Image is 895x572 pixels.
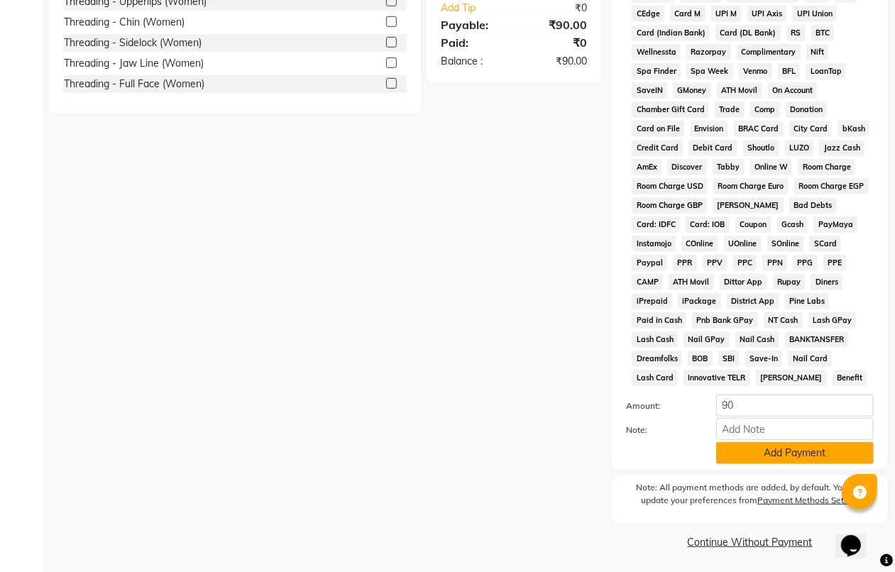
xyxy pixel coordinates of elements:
span: Bad Debts [789,197,837,214]
span: Donation [786,101,828,118]
span: Discover [667,159,707,175]
a: Continue Without Payment [615,535,885,550]
span: iPrepaid [632,293,672,309]
span: Innovative TELR [683,370,750,386]
span: Tabby [713,159,745,175]
span: Shoutlo [743,140,779,156]
span: Razorpay [686,44,731,60]
span: City Card [789,121,833,137]
span: On Account [768,82,818,99]
span: Paid in Cash [632,312,686,329]
span: [PERSON_NAME] [713,197,784,214]
span: SBI [718,351,740,367]
span: BTC [811,25,835,41]
span: Card on File [632,121,684,137]
label: Payment Methods Setting [757,494,859,507]
label: Note: [615,424,705,436]
span: Card: IDFC [632,216,680,233]
span: Save-In [745,351,783,367]
span: Card (DL Bank) [715,25,781,41]
span: UPI Axis [747,6,787,22]
span: Pine Labs [785,293,830,309]
span: BFL [778,63,801,79]
span: Lash GPay [808,312,857,329]
span: PPG [793,255,818,271]
span: SaveIN [632,82,667,99]
span: Rupay [773,274,806,290]
span: Paypal [632,255,667,271]
span: Pnb Bank GPay [692,312,758,329]
span: CEdge [632,6,664,22]
span: Lash Cash [632,331,678,348]
span: Chamber Gift Card [632,101,709,118]
label: Amount: [615,400,705,412]
span: Complimentary [737,44,801,60]
span: Debit Card [688,140,737,156]
input: Add Note [716,418,874,440]
input: Amount [716,395,874,417]
span: Envision [690,121,728,137]
a: Add Tip [430,1,528,16]
span: Diners [811,274,842,290]
span: Nail Card [788,351,832,367]
span: BANKTANSFER [785,331,849,348]
span: Wellnessta [632,44,681,60]
label: Note: All payment methods are added, by default. You can update your preferences from [626,481,874,512]
span: LUZO [785,140,814,156]
span: LoanTap [806,63,846,79]
span: Dittor App [720,274,767,290]
span: ATH Movil [717,82,762,99]
span: Trade [715,101,745,118]
span: Nail GPay [683,331,730,348]
div: Payable: [430,16,514,33]
span: AmEx [632,159,661,175]
span: SOnline [767,236,804,252]
span: Card M [670,6,705,22]
div: Threading - Chin (Women) [64,15,185,30]
span: COnline [681,236,718,252]
span: PayMaya [813,216,857,233]
span: Gcash [777,216,808,233]
span: Room Charge USD [632,178,708,194]
iframe: chat widget [835,515,881,558]
span: GMoney [673,82,711,99]
div: Threading - Full Face (Women) [64,77,204,92]
span: Nail Cash [735,331,779,348]
span: Spa Finder [632,63,681,79]
span: Venmo [739,63,772,79]
div: ₹90.00 [514,16,598,33]
span: iPackage [678,293,721,309]
span: Instamojo [632,236,676,252]
span: Benefit [833,370,867,386]
span: Nift [806,44,829,60]
div: ₹90.00 [514,54,598,69]
div: ₹0 [528,1,598,16]
span: bKash [838,121,869,137]
span: PPE [823,255,847,271]
span: ATH Movil [669,274,714,290]
span: Credit Card [632,140,683,156]
span: UOnline [724,236,762,252]
span: CAMP [632,274,663,290]
span: District App [727,293,779,309]
span: Coupon [735,216,772,233]
span: PPV [703,255,727,271]
span: Room Charge GBP [632,197,707,214]
div: Balance : [430,54,514,69]
span: BRAC Card [734,121,784,137]
span: [PERSON_NAME] [756,370,827,386]
span: Dreamfolks [632,351,682,367]
span: Spa Week [686,63,733,79]
div: Paid: [430,34,514,51]
span: Room Charge EGP [794,178,869,194]
div: ₹0 [514,34,598,51]
button: Add Payment [716,442,874,464]
span: BOB [688,351,713,367]
span: UPI Union [792,6,837,22]
div: Threading - Sidelock (Women) [64,35,202,50]
span: Online W [750,159,793,175]
div: Threading - Jaw Line (Women) [64,56,204,71]
span: NT Cash [764,312,803,329]
span: Room Charge [798,159,855,175]
span: Jazz Cash [819,140,864,156]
